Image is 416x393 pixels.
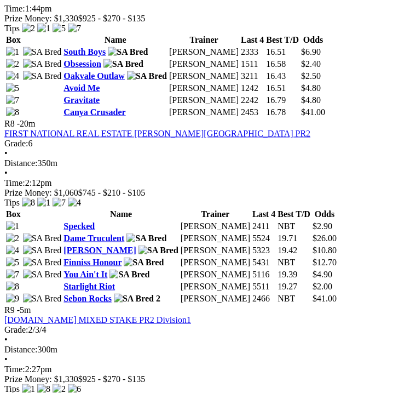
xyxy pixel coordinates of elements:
td: 19.27 [277,281,311,292]
td: [PERSON_NAME] [180,281,251,292]
a: You Ain't It [63,270,107,279]
span: Time: [4,4,25,13]
a: South Boys [63,47,106,56]
span: Box [6,209,21,219]
td: 5511 [252,281,276,292]
span: • [4,335,8,344]
td: 19.42 [277,245,311,256]
td: [PERSON_NAME] [180,233,251,244]
span: Grade: [4,139,28,148]
th: Last 4 [252,209,276,220]
td: 16.51 [265,83,299,94]
td: 19.71 [277,233,311,244]
a: Canya Crusader [63,107,125,117]
td: [PERSON_NAME] [180,245,251,256]
span: $6.90 [301,47,321,56]
span: $10.80 [313,246,337,255]
a: Starlight Riot [63,282,115,291]
div: 2/3/4 [4,325,412,335]
span: $4.80 [301,83,321,93]
span: $925 - $270 - $135 [78,374,146,384]
span: Distance: [4,345,37,354]
img: SA Bred [138,246,178,255]
td: 16.43 [265,71,299,82]
img: 2 [6,59,19,69]
img: 7 [6,270,19,280]
img: SA Bred [23,246,62,255]
img: 7 [68,24,81,33]
img: 1 [37,24,50,33]
th: Last 4 [240,35,264,45]
span: • [4,355,8,364]
td: 2333 [240,47,264,58]
span: Time: [4,178,25,187]
span: 2 [156,294,160,303]
td: 2411 [252,221,276,232]
td: 16.78 [265,107,299,118]
a: Gravitate [63,95,100,105]
span: Distance: [4,158,37,168]
img: SA Bred [23,71,62,81]
td: NBT [277,221,311,232]
div: 350m [4,158,412,168]
a: [DOMAIN_NAME] MIXED STAKE PR2 Division1 [4,315,191,324]
img: SA Bred [103,59,143,69]
a: Specked [63,221,95,231]
div: Prize Money: $1,060 [4,188,412,198]
span: $41.00 [301,107,325,117]
img: SA Bred [108,47,148,57]
td: 5524 [252,233,276,244]
td: [PERSON_NAME] [169,71,239,82]
img: 4 [6,71,19,81]
a: Avoid Me [63,83,100,93]
img: 4 [6,246,19,255]
img: SA Bred [23,270,62,280]
td: 3211 [240,71,264,82]
span: $2.90 [313,221,332,231]
img: 1 [37,198,50,208]
span: Time: [4,364,25,374]
a: Sebon Rocks [63,294,112,303]
td: 2242 [240,95,264,106]
img: 8 [6,282,19,292]
img: 7 [6,95,19,105]
th: Best T/D [277,209,311,220]
a: Oakvale Outlaw [63,71,125,81]
img: SA Bred [126,233,166,243]
img: 5 [6,258,19,267]
span: $925 - $270 - $135 [78,14,146,23]
img: SA Bred [109,270,149,280]
img: 4 [68,198,81,208]
td: [PERSON_NAME] [169,95,239,106]
img: SA Bred [23,47,62,57]
td: 16.58 [265,59,299,70]
td: [PERSON_NAME] [180,269,251,280]
span: $2.00 [313,282,332,291]
div: 2:27pm [4,364,412,374]
img: 2 [6,233,19,243]
img: 9 [6,294,19,304]
span: $41.00 [313,294,337,303]
td: 5116 [252,269,276,280]
td: [PERSON_NAME] [169,83,239,94]
td: [PERSON_NAME] [180,293,251,304]
div: 300m [4,345,412,355]
div: 1:44pm [4,4,412,14]
span: $4.80 [301,95,321,105]
td: 2453 [240,107,264,118]
th: Name [63,35,167,45]
img: SA Bred [23,294,62,304]
span: • [4,168,8,178]
td: [PERSON_NAME] [180,257,251,268]
img: 8 [22,198,35,208]
td: NBT [277,293,311,304]
a: [PERSON_NAME] [63,246,136,255]
img: SA Bred [23,258,62,267]
td: [PERSON_NAME] [169,107,239,118]
span: Grade: [4,325,28,334]
div: 2:12pm [4,178,412,188]
td: 2466 [252,293,276,304]
td: 5431 [252,257,276,268]
span: -5m [17,305,31,315]
img: 1 [6,221,19,231]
